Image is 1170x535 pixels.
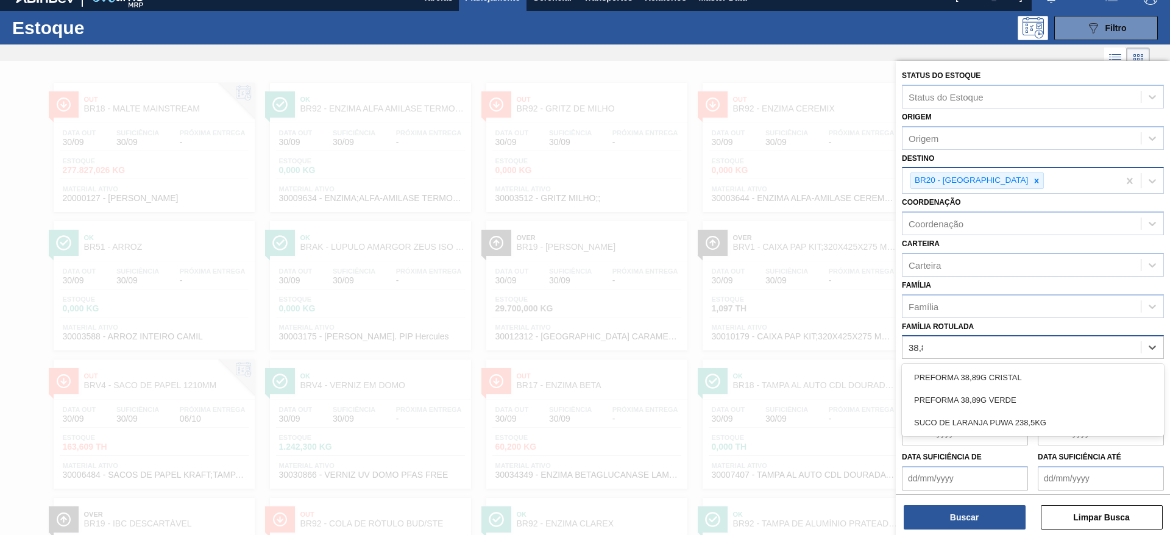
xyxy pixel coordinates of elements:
[902,389,1164,411] div: PREFORMA 38,89G VERDE
[902,411,1164,434] div: SUCO DE LARANJA PUWA 238,5KG
[911,173,1030,188] div: BR20 - [GEOGRAPHIC_DATA]
[1104,48,1127,71] div: Visão em Lista
[909,133,938,143] div: Origem
[909,260,941,270] div: Carteira
[12,21,194,35] h1: Estoque
[902,322,974,331] label: Família Rotulada
[902,363,963,372] label: Material ativo
[902,453,982,461] label: Data suficiência de
[902,71,980,80] label: Status do Estoque
[902,198,961,207] label: Coordenação
[902,366,1164,389] div: PREFORMA 38,89G CRISTAL
[1127,48,1150,71] div: Visão em Cards
[1054,16,1158,40] button: Filtro
[1038,466,1164,491] input: dd/mm/yyyy
[909,301,938,311] div: Família
[1038,453,1121,461] label: Data suficiência até
[902,113,932,121] label: Origem
[909,91,984,102] div: Status do Estoque
[909,219,963,229] div: Coordenação
[902,281,931,289] label: Família
[902,239,940,248] label: Carteira
[1105,23,1127,33] span: Filtro
[1018,16,1048,40] div: Pogramando: nenhum usuário selecionado
[902,466,1028,491] input: dd/mm/yyyy
[902,154,934,163] label: Destino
